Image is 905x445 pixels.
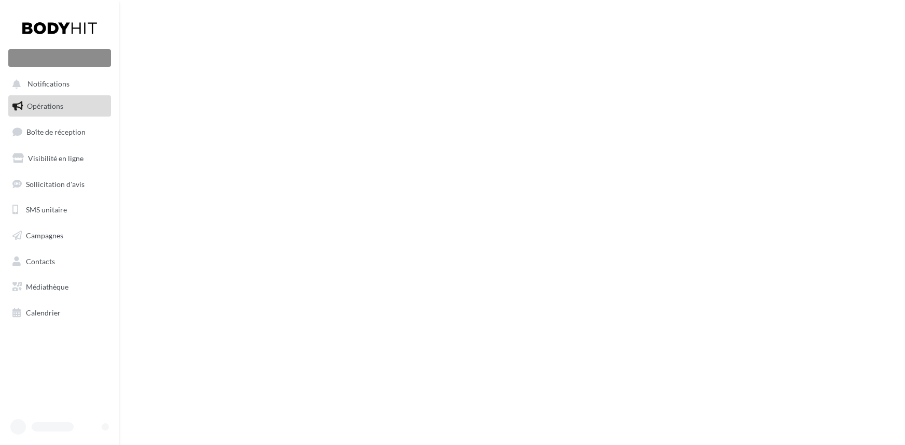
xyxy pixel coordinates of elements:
span: Médiathèque [26,282,68,291]
span: Notifications [27,80,69,89]
span: Contacts [26,257,55,266]
span: SMS unitaire [26,205,67,214]
span: Visibilité en ligne [28,154,83,163]
a: Contacts [6,251,113,272]
a: Calendrier [6,302,113,324]
a: SMS unitaire [6,199,113,221]
a: Visibilité en ligne [6,148,113,169]
span: Opérations [27,102,63,110]
span: Boîte de réception [26,127,86,136]
span: Campagnes [26,231,63,240]
a: Médiathèque [6,276,113,298]
a: Boîte de réception [6,121,113,143]
span: Sollicitation d'avis [26,179,85,188]
div: Nouvelle campagne [8,49,111,67]
a: Sollicitation d'avis [6,174,113,195]
a: Opérations [6,95,113,117]
a: Campagnes [6,225,113,247]
span: Calendrier [26,308,61,317]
